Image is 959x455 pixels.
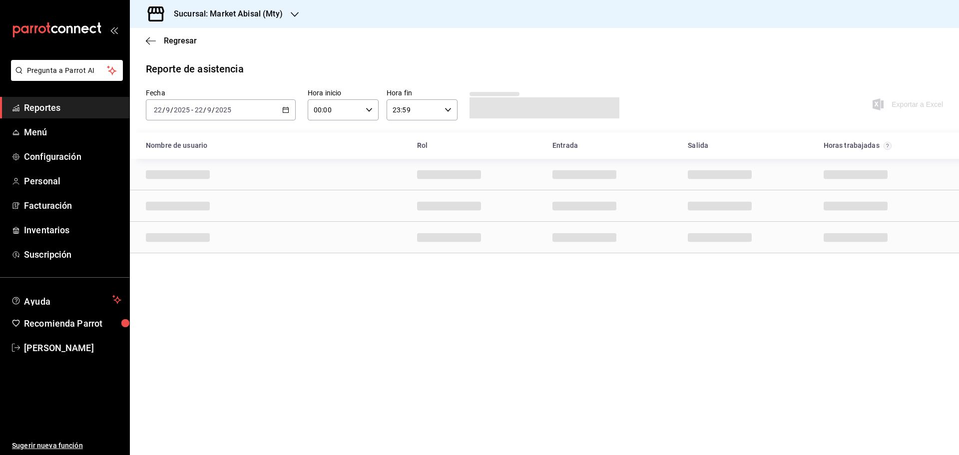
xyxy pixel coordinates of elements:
span: / [162,106,165,114]
span: - [191,106,193,114]
span: [PERSON_NAME] [24,341,121,355]
span: Configuración [24,150,121,163]
h3: Sucursal: Market Abisal (Mty) [166,8,283,20]
label: Fecha [146,89,296,96]
div: HeadCell [816,136,951,155]
span: Reportes [24,101,121,114]
div: Reporte de asistencia [146,61,244,76]
input: ---- [173,106,190,114]
span: Ayuda [24,294,108,306]
input: -- [153,106,162,114]
input: ---- [215,106,232,114]
span: Sugerir nueva función [12,441,121,451]
button: open_drawer_menu [110,26,118,34]
a: Pregunta a Parrot AI [7,72,123,83]
div: HeadCell [409,136,544,155]
div: Cell [680,226,760,249]
div: Cell [138,163,218,186]
span: Recomienda Parrot [24,317,121,330]
div: HeadCell [680,136,815,155]
span: Personal [24,174,121,188]
div: HeadCell [138,136,409,155]
div: Head [130,132,959,159]
div: Cell [816,163,896,186]
label: Hora inicio [308,89,379,96]
div: Cell [409,226,489,249]
div: Cell [138,194,218,217]
input: -- [165,106,170,114]
div: Cell [138,226,218,249]
button: Regresar [146,36,197,45]
div: Row [130,159,959,190]
input: -- [207,106,212,114]
div: Cell [544,163,624,186]
div: Cell [680,194,760,217]
span: / [212,106,215,114]
div: Cell [816,226,896,249]
span: Regresar [164,36,197,45]
div: Cell [680,163,760,186]
div: Row [130,222,959,253]
div: Row [130,190,959,222]
button: Pregunta a Parrot AI [11,60,123,81]
div: Container [130,132,959,253]
span: Inventarios [24,223,121,237]
div: Cell [544,194,624,217]
div: Cell [409,163,489,186]
div: Cell [544,226,624,249]
span: / [203,106,206,114]
span: Facturación [24,199,121,212]
label: Hora fin [387,89,458,96]
span: Menú [24,125,121,139]
div: Cell [409,194,489,217]
div: Cell [816,194,896,217]
span: Suscripción [24,248,121,261]
div: HeadCell [544,136,680,155]
span: Pregunta a Parrot AI [27,65,107,76]
span: / [170,106,173,114]
input: -- [194,106,203,114]
svg: El total de horas trabajadas por usuario es el resultado de la suma redondeada del registro de ho... [884,142,892,150]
